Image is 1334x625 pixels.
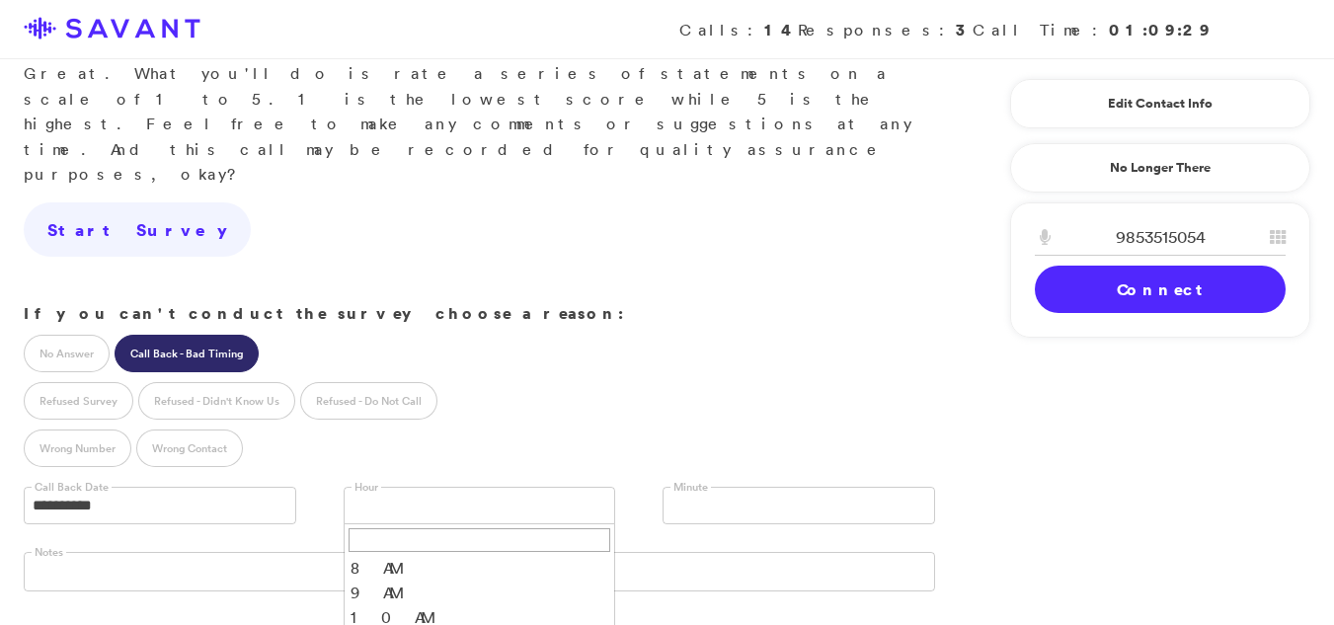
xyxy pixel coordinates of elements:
[1035,266,1286,313] a: Connect
[300,382,437,420] label: Refused - Do Not Call
[136,430,243,467] label: Wrong Contact
[764,19,798,40] strong: 14
[24,202,251,258] a: Start Survey
[24,335,110,372] label: No Answer
[24,382,133,420] label: Refused Survey
[1035,88,1286,119] a: Edit Contact Info
[32,480,112,495] label: Call Back Date
[24,36,935,188] p: Great. What you'll do is rate a series of statements on a scale of 1 to 5. 1 is the lowest score ...
[345,581,615,605] li: 9 AM
[115,335,259,372] label: Call Back - Bad Timing
[670,480,711,495] label: Minute
[345,556,615,581] li: 8 AM
[956,19,973,40] strong: 3
[24,302,624,324] strong: If you can't conduct the survey choose a reason:
[1010,143,1310,193] a: No Longer There
[24,430,131,467] label: Wrong Number
[32,545,66,560] label: Notes
[138,382,295,420] label: Refused - Didn't Know Us
[352,480,381,495] label: Hour
[1109,19,1212,40] strong: 01:09:29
